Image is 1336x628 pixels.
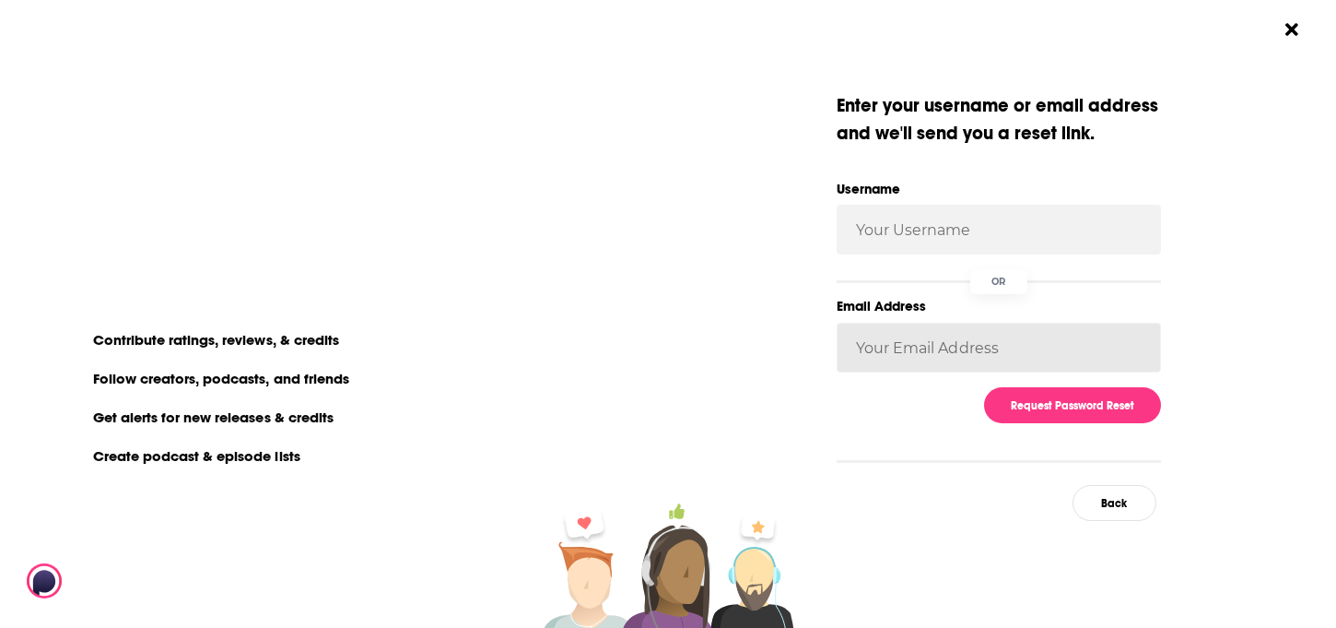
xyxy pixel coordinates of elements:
[837,323,1161,373] input: Your Email Address
[82,295,451,313] li: On Podchaser you can:
[82,405,346,429] li: Get alerts for new releases & credits
[984,387,1161,423] button: Request Password Reset
[837,177,1161,201] label: Username
[82,444,313,468] li: Create podcast & episode lists
[1072,485,1156,521] button: Back
[837,205,1161,255] input: Your Username
[1274,12,1309,47] button: Close Button
[970,269,1027,294] div: OR
[27,563,189,598] a: Podchaser - Follow, Share and Rate Podcasts
[837,92,1161,148] div: Enter your username or email address and we ' ll send you a reset link.
[82,327,353,351] li: Contribute ratings, reviews, & credits
[82,366,363,390] li: Follow creators, podcasts, and friends
[27,563,204,598] img: Podchaser - Follow, Share and Rate Podcasts
[837,294,1161,318] label: Email Address
[170,97,352,123] a: create an account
